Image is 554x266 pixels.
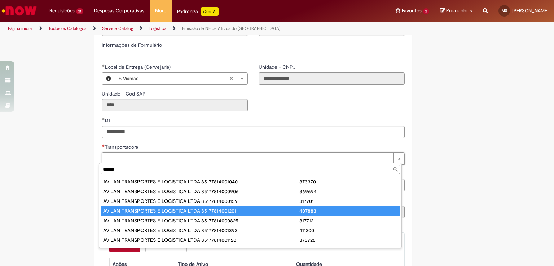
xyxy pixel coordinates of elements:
ul: Transportadora [99,176,401,248]
div: 407883 [299,207,397,214]
div: 85177814000906 [201,188,299,195]
div: 85177814000159 [201,198,299,205]
div: 85177814001392 [201,227,299,234]
div: 85177814000825 [201,217,299,224]
div: AVILAN TRANSPORTES E LOGISTICA LTDA [103,246,201,253]
div: AVILAN TRANSPORTES E LOGISTICA LTDA [103,227,201,234]
div: 369694 [299,188,397,195]
div: 373370 [299,178,397,185]
div: AVILAN TRANSPORTES E LOGISTICA LTDA [103,236,201,244]
div: AVILAN TRANSPORTES E LOGISTICA LTDA [103,178,201,185]
div: 85177814001201 [201,207,299,214]
div: 449763 [299,246,397,253]
div: 85177814001040 [201,178,299,185]
div: 411200 [299,227,397,234]
div: 317701 [299,198,397,205]
div: 85177814001554 [201,246,299,253]
div: 85177814001120 [201,236,299,244]
div: AVILAN TRANSPORTES E LOGISTICA LTDA [103,217,201,224]
div: AVILAN TRANSPORTES E LOGISTICA LTDA [103,198,201,205]
div: AVILAN TRANSPORTES E LOGISTICA LTDA [103,207,201,214]
div: 317712 [299,217,397,224]
div: 373726 [299,236,397,244]
div: AVILAN TRANSPORTES E LOGISTICA LTDA [103,188,201,195]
